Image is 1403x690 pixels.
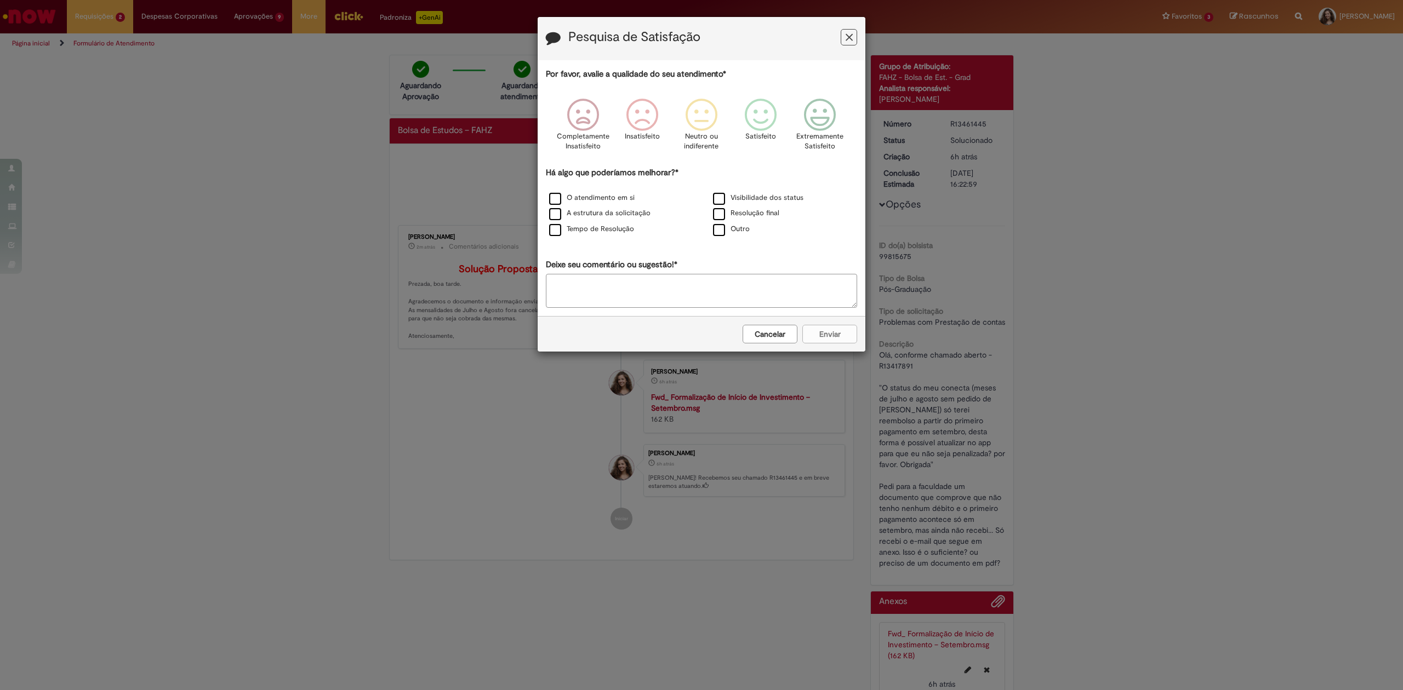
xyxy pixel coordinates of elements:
p: Extremamente Satisfeito [796,131,843,152]
p: Neutro ou indiferente [682,131,721,152]
label: Por favor, avalie a qualidade do seu atendimento* [546,68,726,80]
label: Outro [713,224,750,234]
div: Neutro ou indiferente [674,90,729,165]
label: O atendimento em si [549,193,635,203]
label: Tempo de Resolução [549,224,634,234]
div: Satisfeito [733,90,789,165]
div: Há algo que poderíamos melhorar?* [546,167,857,238]
label: Resolução final [713,208,779,219]
label: Pesquisa de Satisfação [568,30,700,44]
button: Cancelar [743,325,797,343]
p: Satisfeito [745,131,776,142]
div: Insatisfeito [614,90,670,165]
p: Completamente Insatisfeito [557,131,609,152]
p: Insatisfeito [625,131,660,142]
label: A estrutura da solicitação [549,208,651,219]
label: Visibilidade dos status [713,193,803,203]
div: Completamente Insatisfeito [555,90,611,165]
div: Extremamente Satisfeito [792,90,848,165]
label: Deixe seu comentário ou sugestão!* [546,259,677,271]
